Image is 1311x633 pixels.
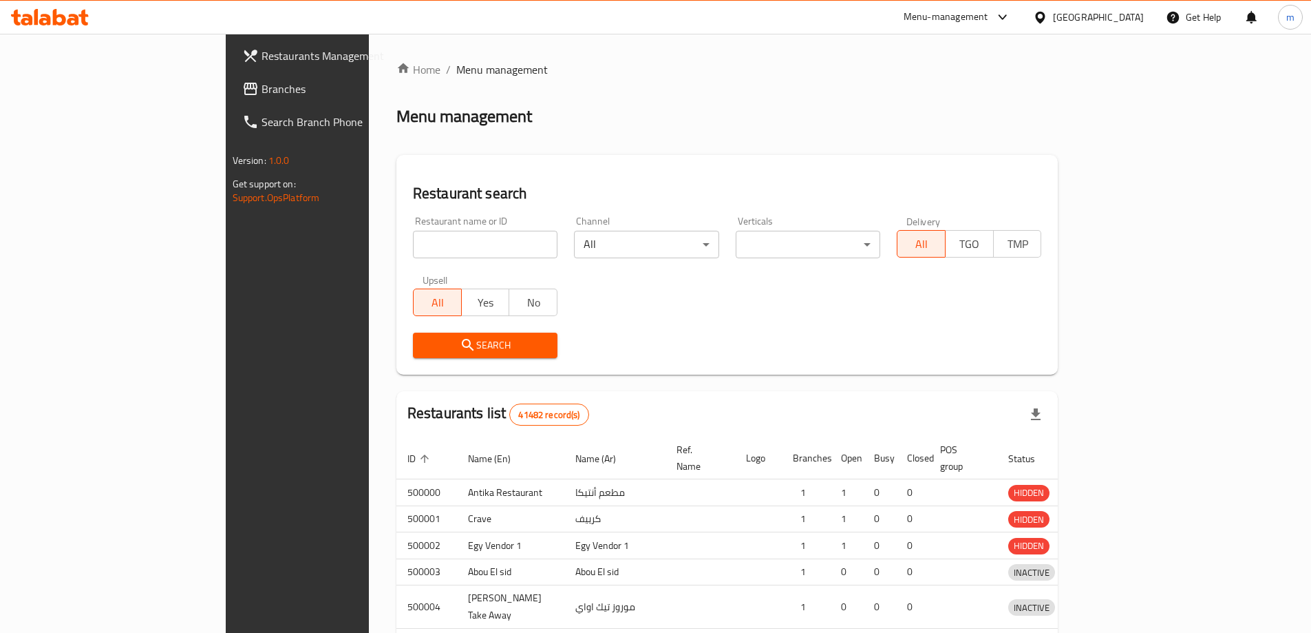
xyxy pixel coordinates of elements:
[1008,538,1049,554] div: HIDDEN
[564,479,665,506] td: مطعم أنتيكا
[233,189,320,207] a: Support.OpsPlatform
[233,152,266,169] span: Version:
[1019,398,1052,431] div: Export file
[830,479,863,506] td: 1
[467,293,504,313] span: Yes
[396,61,1058,78] nav: breadcrumb
[575,450,634,467] span: Name (Ar)
[830,532,863,559] td: 1
[830,559,863,585] td: 0
[896,479,929,506] td: 0
[413,333,557,358] button: Search
[419,293,456,313] span: All
[457,479,564,506] td: Antika Restaurant
[457,559,564,585] td: Abou El sid
[903,234,940,254] span: All
[413,183,1042,204] h2: Restaurant search
[456,61,548,78] span: Menu management
[951,234,988,254] span: TGO
[457,506,564,532] td: Crave
[782,532,830,559] td: 1
[782,559,830,585] td: 1
[1008,485,1049,501] div: HIDDEN
[268,152,290,169] span: 1.0.0
[896,585,929,629] td: 0
[896,437,929,479] th: Closed
[999,234,1036,254] span: TMP
[1008,485,1049,501] span: HIDDEN
[904,9,988,25] div: Menu-management
[413,289,462,316] button: All
[945,230,994,258] button: TGO
[423,275,448,284] label: Upsell
[863,437,896,479] th: Busy
[1008,599,1055,616] div: INACTIVE
[830,585,863,629] td: 0
[1053,10,1144,25] div: [GEOGRAPHIC_DATA]
[676,442,718,475] span: Ref. Name
[233,175,296,193] span: Get support on:
[863,479,896,506] td: 0
[509,289,557,316] button: No
[231,72,445,105] a: Branches
[863,532,896,559] td: 0
[863,559,896,585] td: 0
[782,506,830,532] td: 1
[1008,512,1049,528] span: HIDDEN
[1008,565,1055,581] span: INACTIVE
[468,450,529,467] span: Name (En)
[564,506,665,532] td: كرييف
[231,105,445,138] a: Search Branch Phone
[736,231,880,258] div: ​
[461,289,510,316] button: Yes
[231,39,445,72] a: Restaurants Management
[413,231,557,258] input: Search for restaurant name or ID..
[896,532,929,559] td: 0
[424,337,546,354] span: Search
[830,437,863,479] th: Open
[574,231,718,258] div: All
[863,506,896,532] td: 0
[564,532,665,559] td: Egy Vendor 1
[993,230,1042,258] button: TMP
[897,230,946,258] button: All
[896,559,929,585] td: 0
[396,105,532,127] h2: Menu management
[1008,538,1049,554] span: HIDDEN
[564,559,665,585] td: Abou El sid
[863,585,896,629] td: 0
[515,293,552,313] span: No
[735,437,782,479] th: Logo
[407,403,589,426] h2: Restaurants list
[896,506,929,532] td: 0
[262,114,434,130] span: Search Branch Phone
[510,408,588,422] span: 41482 record(s)
[1008,450,1053,467] span: Status
[457,532,564,559] td: Egy Vendor 1
[830,506,863,532] td: 1
[262,81,434,97] span: Branches
[1286,10,1294,25] span: m
[906,216,941,226] label: Delivery
[782,585,830,629] td: 1
[782,437,830,479] th: Branches
[407,450,434,467] span: ID
[509,404,588,426] div: Total records count
[1008,600,1055,616] span: INACTIVE
[940,442,981,475] span: POS group
[446,61,451,78] li: /
[457,585,564,629] td: [PERSON_NAME] Take Away
[262,48,434,64] span: Restaurants Management
[782,479,830,506] td: 1
[564,585,665,629] td: موروز تيك اواي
